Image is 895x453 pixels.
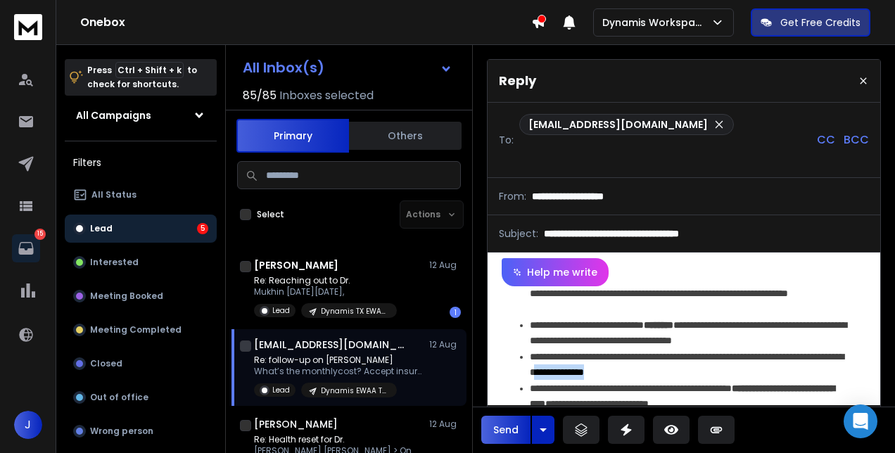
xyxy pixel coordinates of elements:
h1: Onebox [80,14,531,31]
p: Re: follow-up on [PERSON_NAME] [254,355,423,366]
p: Get Free Credits [780,15,861,30]
a: 15 [12,234,40,262]
p: Lead [90,223,113,234]
span: Ctrl + Shift + k [115,62,184,78]
p: What’s the monthlycost? Accept insurance? [254,366,423,377]
p: 15 [34,229,46,240]
button: All Inbox(s) [231,53,464,82]
button: Meeting Booked [65,282,217,310]
p: Press to check for shortcuts. [87,63,197,91]
button: Primary [236,119,349,153]
button: J [14,411,42,439]
h3: Inboxes selected [279,87,374,104]
button: All Campaigns [65,101,217,129]
h1: [EMAIL_ADDRESS][DOMAIN_NAME] [254,338,409,352]
p: Meeting Completed [90,324,182,336]
p: To: [499,133,514,147]
label: Select [257,209,284,220]
button: Help me write [502,258,609,286]
p: Subject: [499,226,538,241]
p: Out of office [90,392,148,403]
h1: All Inbox(s) [243,60,324,75]
div: Open Intercom Messenger [844,404,877,438]
p: Interested [90,257,139,268]
button: Out of office [65,383,217,411]
button: Interested [65,248,217,276]
p: Dynamis Workspace [602,15,711,30]
button: Meeting Completed [65,316,217,344]
button: All Status [65,181,217,209]
p: Closed [90,358,122,369]
p: From: [499,189,526,203]
p: 12 Aug [429,260,461,271]
img: logo [14,14,42,40]
p: Dynamis EWAA TX OUTLOOK + OTHERs ESPS [321,385,388,396]
p: Meeting Booked [90,291,163,302]
p: [EMAIL_ADDRESS][DOMAIN_NAME] [528,117,708,132]
p: Re: Health reset for Dr. [254,434,423,445]
p: 12 Aug [429,419,461,430]
p: Re: Reaching out to Dr. [254,275,397,286]
p: Reply [499,71,536,91]
p: All Status [91,189,137,200]
button: Wrong person [65,417,217,445]
button: Lead5 [65,215,217,243]
h1: All Campaigns [76,108,151,122]
h3: Filters [65,153,217,172]
button: Send [481,416,531,444]
h1: [PERSON_NAME] [254,258,338,272]
p: BCC [844,132,869,148]
button: Get Free Credits [751,8,870,37]
p: Dynamis TX EWAA Google Only - Newly Warmed [321,306,388,317]
p: Lead [272,385,290,395]
button: Closed [65,350,217,378]
p: Lead [272,305,290,316]
p: 12 Aug [429,339,461,350]
span: 85 / 85 [243,87,277,104]
p: Wrong person [90,426,153,437]
p: CC [817,132,835,148]
div: 5 [197,223,208,234]
button: Others [349,120,462,151]
p: Mukhin [DATE][DATE], [254,286,397,298]
div: 1 [450,307,461,318]
h1: [PERSON_NAME] [254,417,338,431]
